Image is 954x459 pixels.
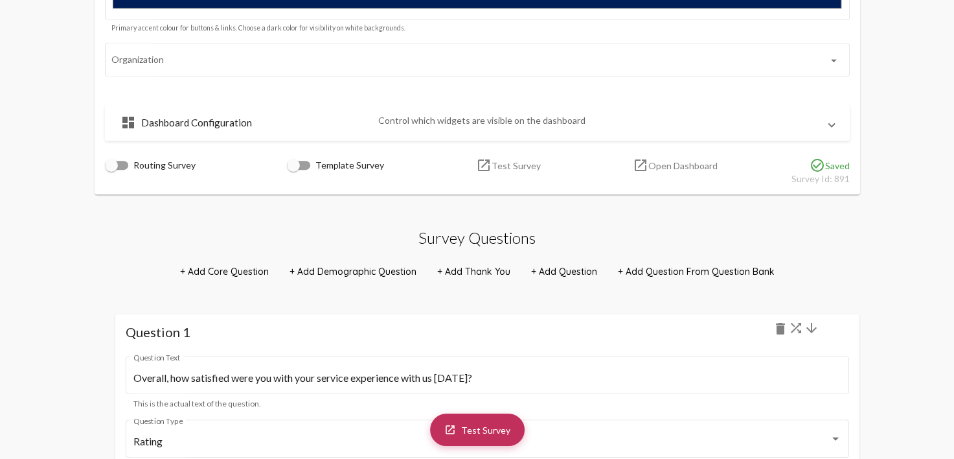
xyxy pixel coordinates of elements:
[531,266,597,277] span: + Add Question
[120,115,136,130] mat-icon: dashboard
[437,266,510,277] span: + Add Thank You
[788,320,804,336] mat-icon: shuffle
[427,260,521,283] button: + Add Thank You
[378,115,818,130] mat-panel-description: Control which widgets are visible on the dashboard
[476,158,492,173] mat-icon: launch
[804,320,819,336] mat-icon: arrow_downward
[133,435,163,447] mat-select-trigger: Rating
[827,53,843,69] mat-icon: arrow_drop_down
[618,266,775,277] span: + Add Question From Question Bank
[133,399,261,408] mat-hint: This is the actual text of the question.
[133,158,196,173] span: Routing Survey
[633,158,718,173] a: Open Dashboard
[773,321,788,336] mat-icon: delete
[633,158,648,173] mat-icon: launch
[126,324,848,340] h1: Question 1
[111,25,405,32] mat-hint: Primary accent colour for buttons & links. Choose a dark color for visibility on white backgrounds.
[105,173,850,184] div: Survey Id: 891
[290,266,416,277] span: + Add Demographic Question
[315,158,384,173] span: Template Survey
[461,425,510,436] span: Test Survey
[444,424,456,436] mat-icon: launch
[521,260,608,283] button: + Add Question
[418,228,536,247] h2: Survey Questions
[170,260,279,283] button: + Add Core Question
[810,158,850,173] div: Saved
[133,372,841,384] input: Question
[810,158,825,173] mat-icon: check_circle_outline
[105,104,850,141] mat-expansion-panel-header: Dashboard ConfigurationControl which widgets are visible on the dashboard
[120,115,369,130] mat-panel-title: Dashboard Configuration
[476,158,541,173] a: Test Survey
[430,414,525,446] a: Test Survey
[279,260,427,283] button: + Add Demographic Question
[180,266,269,277] span: + Add Core Question
[608,260,785,283] button: + Add Question From Question Bank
